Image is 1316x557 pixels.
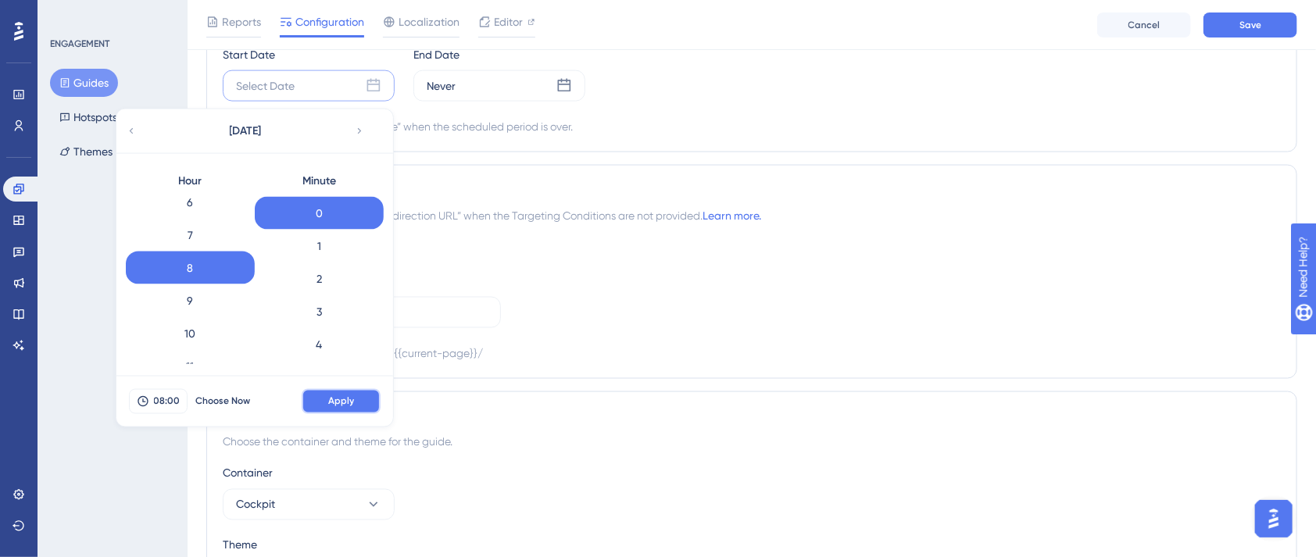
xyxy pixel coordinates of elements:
[223,408,1281,427] div: Advanced Settings
[255,166,384,197] div: Minute
[126,350,255,383] div: 11
[50,137,122,166] button: Themes
[126,219,255,252] div: 7
[223,206,761,225] span: The browser will redirect to the “Redirection URL” when the Targeting Conditions are not provided.
[126,252,255,284] div: 8
[154,395,181,408] span: 08:00
[255,295,384,328] div: 3
[129,389,188,414] button: 08:00
[427,77,456,95] div: Never
[223,181,1281,200] div: Redirection
[251,117,573,136] div: Automatically set as “Inactive” when the scheduled period is over.
[255,197,384,230] div: 0
[230,122,262,141] span: [DATE]
[1239,19,1261,31] span: Save
[1097,12,1191,37] button: Cancel
[37,4,98,23] span: Need Help?
[399,12,460,31] span: Localization
[255,328,384,361] div: 4
[126,284,255,317] div: 9
[223,45,395,64] div: Start Date
[223,433,1281,452] div: Choose the container and theme for the guide.
[236,77,295,95] div: Select Date
[50,37,109,50] div: ENGAGEMENT
[494,12,523,31] span: Editor
[1128,19,1160,31] span: Cancel
[195,395,250,408] span: Choose Now
[703,209,761,222] a: Learn more.
[302,389,381,414] button: Apply
[188,389,258,414] button: Choose Now
[236,495,275,514] span: Cockpit
[223,489,395,520] button: Cockpit
[255,230,384,262] div: 1
[126,166,255,197] div: Hour
[255,262,384,295] div: 2
[167,116,324,147] button: [DATE]
[255,361,384,394] div: 5
[222,12,261,31] span: Reports
[223,536,1281,555] div: Theme
[126,317,255,350] div: 10
[50,103,127,131] button: Hotspots
[328,395,354,408] span: Apply
[223,464,1281,483] div: Container
[50,69,118,97] button: Guides
[295,12,364,31] span: Configuration
[126,186,255,219] div: 6
[413,45,585,64] div: End Date
[1250,495,1297,542] iframe: UserGuiding AI Assistant Launcher
[355,344,483,362] div: https://{{current-page}}/
[1203,12,1297,37] button: Save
